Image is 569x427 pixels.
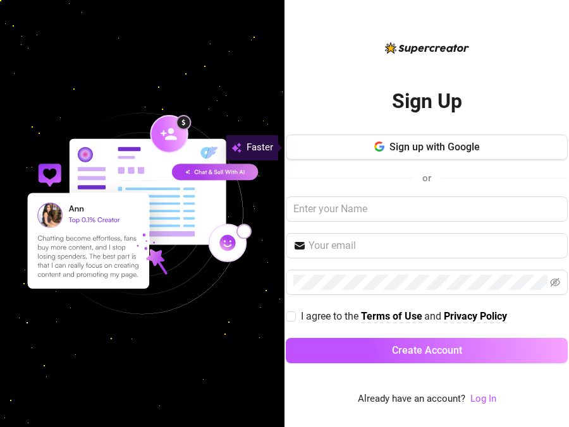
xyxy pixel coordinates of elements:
button: Create Account [286,338,568,363]
span: Already have an account? [358,392,465,407]
span: Sign up with Google [389,141,480,153]
span: I agree to the [301,310,361,322]
a: Terms of Use [361,310,422,323]
a: Log In [470,393,496,404]
span: or [422,172,431,184]
h2: Sign Up [392,88,462,114]
img: svg%3e [231,140,242,155]
a: Log In [470,392,496,407]
strong: Privacy Policy [444,310,507,322]
span: Faster [247,140,273,155]
button: Sign up with Google [286,135,568,160]
a: Privacy Policy [444,310,507,323]
strong: Terms of Use [361,310,422,322]
input: Enter your Name [286,196,568,222]
input: Your email [309,238,560,253]
span: and [424,310,444,322]
span: eye-invisible [550,277,560,287]
img: logo-BBDzfeDw.svg [385,42,469,54]
span: Create Account [392,344,462,356]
